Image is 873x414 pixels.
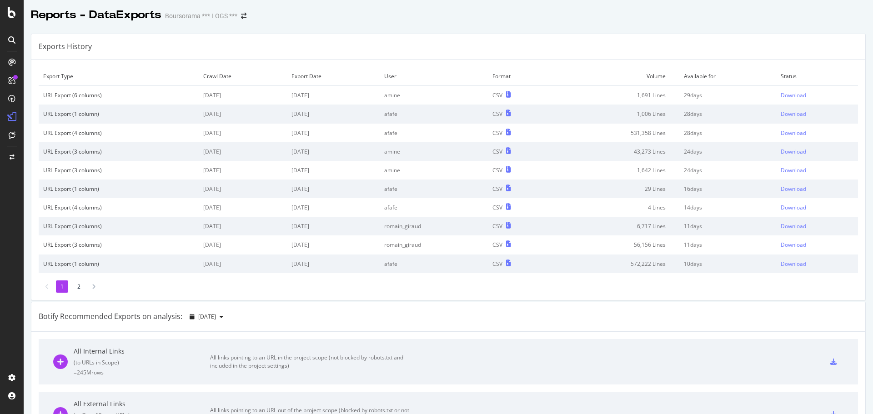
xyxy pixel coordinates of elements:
div: CSV [492,222,502,230]
td: romain_giraud [380,217,488,235]
div: CSV [492,129,502,137]
td: 1,691 Lines [554,86,680,105]
div: Download [781,204,806,211]
a: Download [781,110,853,118]
div: CSV [492,260,502,268]
div: Download [781,148,806,155]
td: [DATE] [287,142,379,161]
td: 4 Lines [554,198,680,217]
div: URL Export (6 columns) [43,91,194,99]
a: Download [781,91,853,99]
td: 572,222 Lines [554,254,680,273]
iframe: Intercom live chat [842,383,864,405]
td: 28 days [679,124,776,142]
div: URL Export (3 columns) [43,241,194,249]
div: All External Links [74,399,210,409]
div: Download [781,222,806,230]
td: afafe [380,198,488,217]
td: Format [488,67,553,86]
td: Export Type [39,67,199,86]
td: afafe [380,180,488,198]
a: Download [781,166,853,174]
div: Download [781,110,806,118]
td: [DATE] [287,235,379,254]
td: [DATE] [287,105,379,123]
td: 24 days [679,161,776,180]
td: Crawl Date [199,67,287,86]
td: 29 Lines [554,180,680,198]
div: CSV [492,110,502,118]
td: Volume [554,67,680,86]
button: [DATE] [186,309,227,324]
td: 11 days [679,217,776,235]
a: Download [781,148,853,155]
div: CSV [492,185,502,193]
div: = 245M rows [74,369,210,376]
td: [DATE] [199,124,287,142]
td: [DATE] [199,198,287,217]
div: All Internal Links [74,347,210,356]
td: 1,642 Lines [554,161,680,180]
td: 29 days [679,86,776,105]
td: 1,006 Lines [554,105,680,123]
div: Exports History [39,41,92,52]
a: Download [781,260,853,268]
td: afafe [380,124,488,142]
div: Download [781,185,806,193]
div: Download [781,129,806,137]
td: [DATE] [287,161,379,180]
td: [DATE] [287,86,379,105]
div: URL Export (4 columns) [43,204,194,211]
div: URL Export (1 column) [43,185,194,193]
td: User [380,67,488,86]
td: Available for [679,67,776,86]
td: 28 days [679,105,776,123]
td: [DATE] [287,254,379,273]
div: CSV [492,241,502,249]
td: amine [380,86,488,105]
div: URL Export (1 column) [43,110,194,118]
span: 2025 Aug. 8th [198,313,216,320]
td: 531,358 Lines [554,124,680,142]
td: amine [380,161,488,180]
div: All links pointing to an URL in the project scope (not blocked by robots.txt and included in the ... [210,354,415,370]
td: 6,717 Lines [554,217,680,235]
a: Download [781,185,853,193]
td: [DATE] [287,198,379,217]
td: [DATE] [199,142,287,161]
td: 43,273 Lines [554,142,680,161]
td: afafe [380,105,488,123]
div: Botify Recommended Exports on analysis: [39,311,182,322]
div: CSV [492,91,502,99]
div: URL Export (4 columns) [43,129,194,137]
td: [DATE] [199,235,287,254]
td: [DATE] [287,180,379,198]
td: 56,156 Lines [554,235,680,254]
td: [DATE] [199,86,287,105]
a: Download [781,129,853,137]
td: [DATE] [199,254,287,273]
div: Download [781,166,806,174]
div: Download [781,91,806,99]
li: 2 [73,280,85,293]
td: [DATE] [199,180,287,198]
div: URL Export (1 column) [43,260,194,268]
td: afafe [380,254,488,273]
td: [DATE] [287,124,379,142]
td: romain_giraud [380,235,488,254]
div: URL Export (3 columns) [43,166,194,174]
div: URL Export (3 columns) [43,148,194,155]
div: Download [781,241,806,249]
div: arrow-right-arrow-left [241,13,246,19]
td: Export Date [287,67,379,86]
td: 11 days [679,235,776,254]
td: [DATE] [199,105,287,123]
td: 16 days [679,180,776,198]
li: 1 [56,280,68,293]
a: Download [781,204,853,211]
td: 24 days [679,142,776,161]
td: amine [380,142,488,161]
div: CSV [492,204,502,211]
td: 10 days [679,254,776,273]
div: csv-export [830,359,837,365]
